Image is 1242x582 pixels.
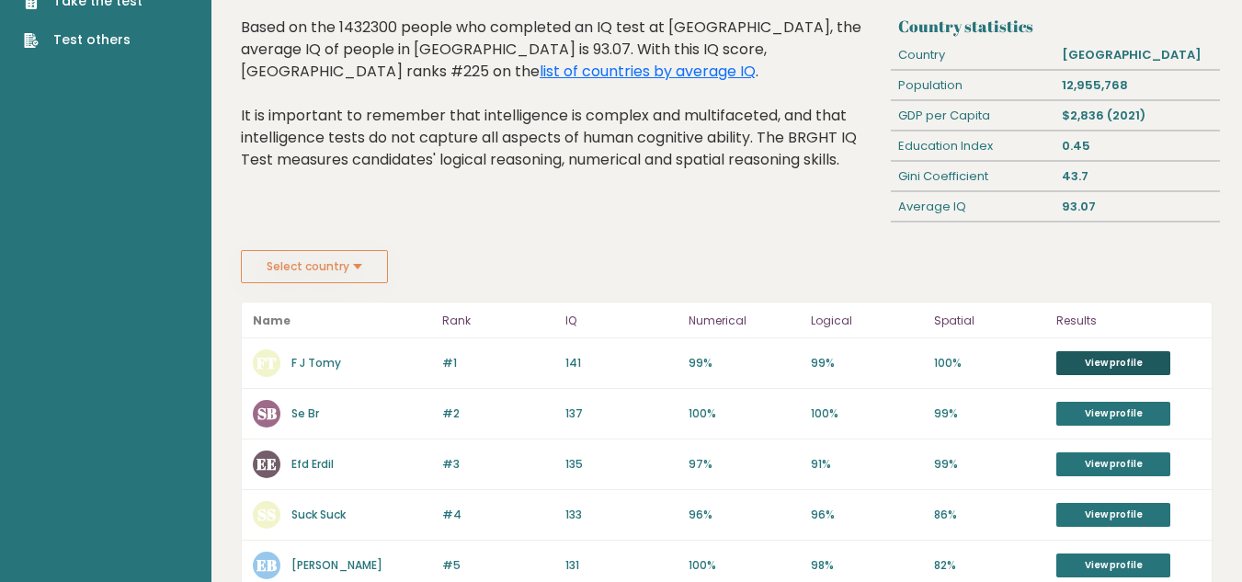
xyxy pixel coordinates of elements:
[565,456,678,473] p: 135
[442,557,554,574] p: #5
[253,313,291,328] b: Name
[1055,101,1220,131] div: $2,836 (2021)
[689,557,801,574] p: 100%
[24,30,142,50] a: Test others
[1056,351,1170,375] a: View profile
[689,405,801,422] p: 100%
[811,355,923,371] p: 99%
[689,355,801,371] p: 99%
[689,507,801,523] p: 96%
[1056,310,1201,332] p: Results
[1056,402,1170,426] a: View profile
[1055,131,1220,161] div: 0.45
[689,310,801,332] p: Numerical
[1056,452,1170,476] a: View profile
[540,61,756,82] a: list of countries by average IQ
[934,405,1046,422] p: 99%
[565,355,678,371] p: 141
[257,504,276,525] text: SS
[442,310,554,332] p: Rank
[811,456,923,473] p: 91%
[934,507,1046,523] p: 86%
[811,405,923,422] p: 100%
[241,17,884,199] div: Based on the 1432300 people who completed an IQ test at [GEOGRAPHIC_DATA], the average IQ of peop...
[442,507,554,523] p: #4
[811,507,923,523] p: 96%
[898,17,1213,36] h3: Country statistics
[891,131,1055,161] div: Education Index
[565,507,678,523] p: 133
[1055,162,1220,191] div: 43.7
[291,557,382,573] a: [PERSON_NAME]
[291,507,346,522] a: Suck Suck
[891,101,1055,131] div: GDP per Capita
[891,192,1055,222] div: Average IQ
[689,456,801,473] p: 97%
[811,557,923,574] p: 98%
[891,162,1055,191] div: Gini Coefficient
[241,250,388,283] button: Select country
[1056,553,1170,577] a: View profile
[256,554,277,576] text: EB
[934,310,1046,332] p: Spatial
[256,453,277,474] text: EE
[934,355,1046,371] p: 100%
[1055,71,1220,100] div: 12,955,768
[442,355,554,371] p: #1
[891,40,1055,70] div: Country
[257,403,277,424] text: SB
[442,405,554,422] p: #2
[934,557,1046,574] p: 82%
[1055,192,1220,222] div: 93.07
[891,71,1055,100] div: Population
[1055,40,1220,70] div: [GEOGRAPHIC_DATA]
[565,310,678,332] p: IQ
[291,355,341,371] a: F J Tomy
[934,456,1046,473] p: 99%
[256,352,277,373] text: FT
[1056,503,1170,527] a: View profile
[565,405,678,422] p: 137
[291,456,334,472] a: Efd Erdil
[291,405,319,421] a: Se Br
[565,557,678,574] p: 131
[811,310,923,332] p: Logical
[442,456,554,473] p: #3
